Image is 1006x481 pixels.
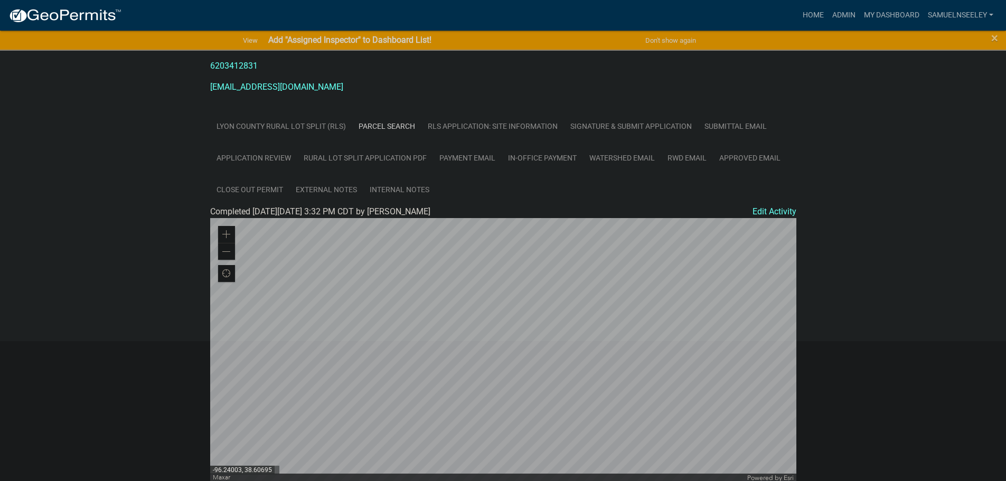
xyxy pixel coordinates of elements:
[352,110,421,143] a: Parcel search
[218,243,235,260] div: Zoom out
[713,142,787,174] a: Approved Email
[210,82,343,92] a: [EMAIL_ADDRESS][DOMAIN_NAME]
[210,61,258,71] a: 6203412831
[363,174,436,206] a: Internal Notes
[239,32,262,49] a: View
[991,32,998,44] button: Close
[289,174,363,206] a: External Notes
[924,5,998,25] a: SamuelNSeeley
[210,110,352,143] a: Lyon County Rural Lot Split (RLS)
[991,31,998,45] span: ×
[502,142,583,174] a: In-Office Payment
[641,32,700,49] button: Don't show again
[828,5,860,25] a: Admin
[583,142,661,174] a: Watershed Email
[421,110,564,143] a: RLS Application: Site Information
[297,142,433,174] a: Rural Lot Split Application PDF
[218,265,235,282] div: Find my location
[753,205,796,218] a: Edit Activity
[268,35,431,45] strong: Add "Assigned Inspector" to Dashboard List!
[433,142,502,174] a: Payment Email
[798,5,828,25] a: Home
[564,110,698,143] a: Signature & Submit Application
[218,226,235,243] div: Zoom in
[860,5,924,25] a: My Dashboard
[210,206,430,216] span: Completed [DATE][DATE] 3:32 PM CDT by [PERSON_NAME]
[210,142,297,174] a: Application Review
[210,174,289,206] a: Close out Permit
[661,142,713,174] a: RWD Email
[698,110,773,143] a: Submittal Email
